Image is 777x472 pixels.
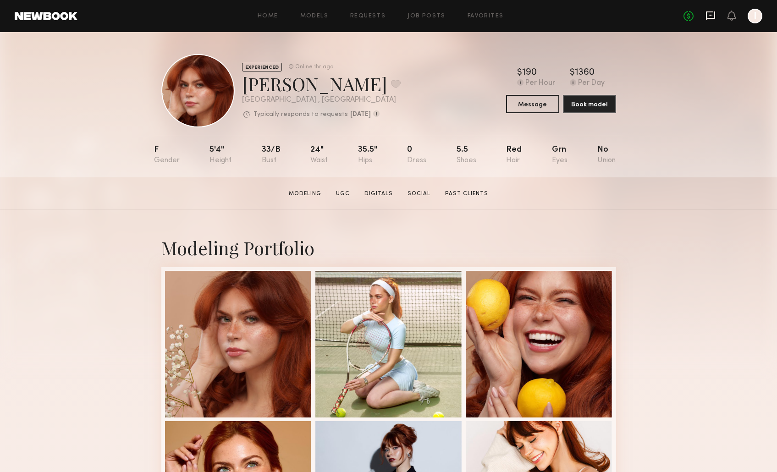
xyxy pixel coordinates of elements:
div: 1360 [575,68,595,77]
button: Message [506,95,559,113]
div: Per Day [578,79,605,88]
div: F [154,146,180,165]
div: EXPERIENCED [242,63,282,71]
a: Social [404,190,434,198]
div: [PERSON_NAME] [242,71,401,96]
p: Typically responds to requests [253,111,348,118]
div: 0 [407,146,426,165]
div: $ [570,68,575,77]
a: Home [258,13,278,19]
div: Online 1hr ago [295,64,333,70]
a: Past Clients [441,190,492,198]
div: 24" [310,146,328,165]
div: 35.5" [358,146,377,165]
div: Red [506,146,522,165]
div: 33/b [262,146,281,165]
div: 5.5 [457,146,476,165]
div: [GEOGRAPHIC_DATA] , [GEOGRAPHIC_DATA] [242,96,401,104]
a: Digitals [361,190,397,198]
div: $ [517,68,522,77]
a: Favorites [468,13,504,19]
div: 5'4" [209,146,231,165]
a: Modeling [285,190,325,198]
div: No [597,146,616,165]
a: Models [300,13,328,19]
a: Requests [350,13,386,19]
div: Grn [552,146,568,165]
b: [DATE] [350,111,371,118]
a: UGC [332,190,353,198]
a: I [748,9,762,23]
button: Book model [563,95,616,113]
a: Job Posts [408,13,446,19]
div: Per Hour [525,79,555,88]
div: Modeling Portfolio [161,236,616,260]
div: 190 [522,68,537,77]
